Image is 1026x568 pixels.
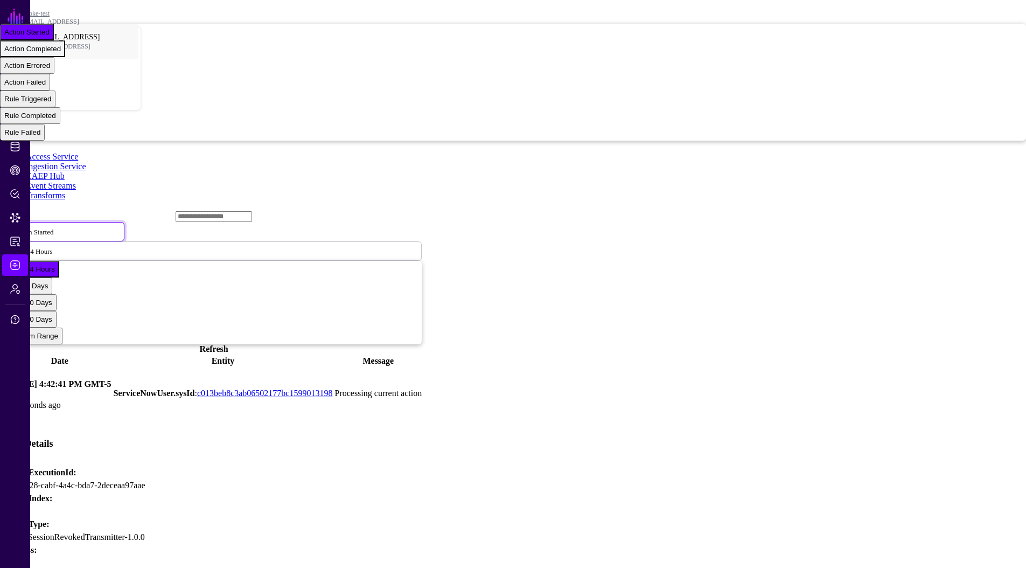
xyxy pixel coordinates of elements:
span: Action Errored [4,61,50,70]
button: Custom Range [6,328,62,344]
h4: [DATE] 4:42:41 PM GMT-5 [8,379,111,389]
span: Action Started [13,228,53,236]
a: Admin [2,278,28,300]
a: smoke-test [22,10,50,17]
span: Data Lens [10,212,20,223]
p: 12 seconds ago [8,400,111,410]
span: Support [10,314,20,325]
a: Transforms [26,191,65,200]
strong: ServiceNowUser.sysId [114,389,195,398]
span: Rule Failed [4,128,40,136]
a: CAEP Hub [26,171,65,181]
span: Action Completed [4,45,61,53]
a: Logs [2,254,28,276]
span: Policy Lens [10,189,20,199]
a: Policy Lens [2,183,28,205]
span: Admin [10,283,20,294]
strong: actionExecutionId: [6,468,76,477]
a: CAEP Hub [2,160,28,181]
strong: actionType: [6,519,50,529]
h5: Log Details [6,437,422,450]
a: Access Service [26,152,78,161]
a: c013beb8c3ab06502177bc1599013198 [197,389,333,398]
div: 0 [6,505,422,518]
div: ccb1bf28-cabf-4a4c-bda7-2deceaa97aae [6,479,422,492]
span: Custom Range [10,332,58,340]
th: Message [334,356,422,366]
span: Last 30 Days [10,299,52,307]
span: CAEP Hub [10,165,20,176]
div: [EMAIL_ADDRESS] [22,18,141,26]
span: Last 90 Days [10,315,52,323]
span: Identity Data Fabric [10,141,20,152]
button: Last 24 Hours [6,261,59,278]
span: Rule Completed [4,112,56,120]
button: Last 90 Days [6,311,57,328]
span: Last 24 Hours [10,265,55,273]
a: Ingestion Service [26,162,86,171]
td: : [113,368,333,420]
a: Identity Data Fabric [2,136,28,157]
th: Date [8,356,112,366]
span: Rule Triggered [4,95,51,103]
span: Action Failed [4,78,46,86]
a: Reports [2,231,28,252]
a: Refresh [200,344,228,354]
span: Action Started [4,28,50,36]
div: CAEPSessionRevokedTransmitter-1.0.0 [6,531,422,544]
span: Last 24 Hours [13,247,53,255]
a: Data Lens [2,207,28,228]
span: Logs [10,260,20,271]
th: Entity [113,356,333,366]
button: Last 30 Days [6,294,57,311]
td: Processing current action [334,368,422,420]
a: SGNL [6,6,25,30]
a: Event Streams [26,181,76,190]
span: Reports [10,236,20,247]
